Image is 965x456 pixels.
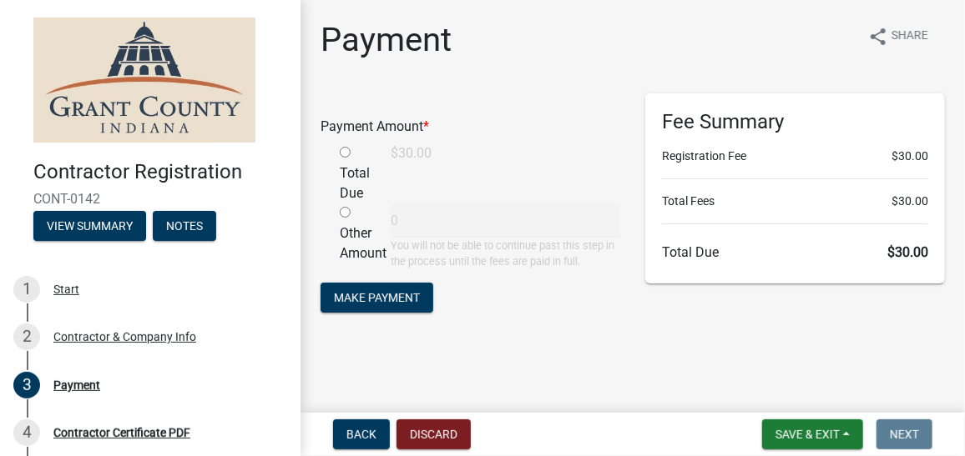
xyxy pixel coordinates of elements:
wm-modal-confirm: Summary [33,220,146,233]
span: $30.00 [892,148,928,165]
button: shareShare [855,20,942,53]
div: Total Due [327,143,378,203]
i: share [868,27,888,47]
button: Notes [153,211,216,241]
h6: Fee Summary [662,110,928,134]
h4: Contractor Registration [33,160,287,184]
h6: Total Due [662,244,928,260]
wm-modal-confirm: Notes [153,220,216,233]
div: 4 [13,419,40,446]
div: Contractor Certificate PDF [53,427,190,438]
div: Payment Amount [308,117,633,137]
div: 3 [13,372,40,398]
span: $30.00 [892,193,928,210]
div: Other Amount [327,203,378,269]
span: CONT-0142 [33,191,267,207]
button: Discard [397,419,471,449]
div: Start [53,283,79,295]
span: $30.00 [887,244,928,260]
span: Back [346,428,376,441]
span: Make Payment [334,291,420,304]
div: Payment [53,379,100,391]
h1: Payment [321,20,452,60]
li: Registration Fee [662,148,928,165]
span: Next [890,428,919,441]
li: Total Fees [662,193,928,210]
button: View Summary [33,211,146,241]
button: Next [877,419,932,449]
div: 1 [13,276,40,303]
img: Grant County, Indiana [33,18,255,143]
div: Contractor & Company Info [53,331,196,343]
button: Make Payment [321,283,433,313]
span: Save & Exit [776,428,840,441]
button: Save & Exit [762,419,863,449]
button: Back [333,419,390,449]
span: Share [892,27,928,47]
div: 2 [13,323,40,350]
